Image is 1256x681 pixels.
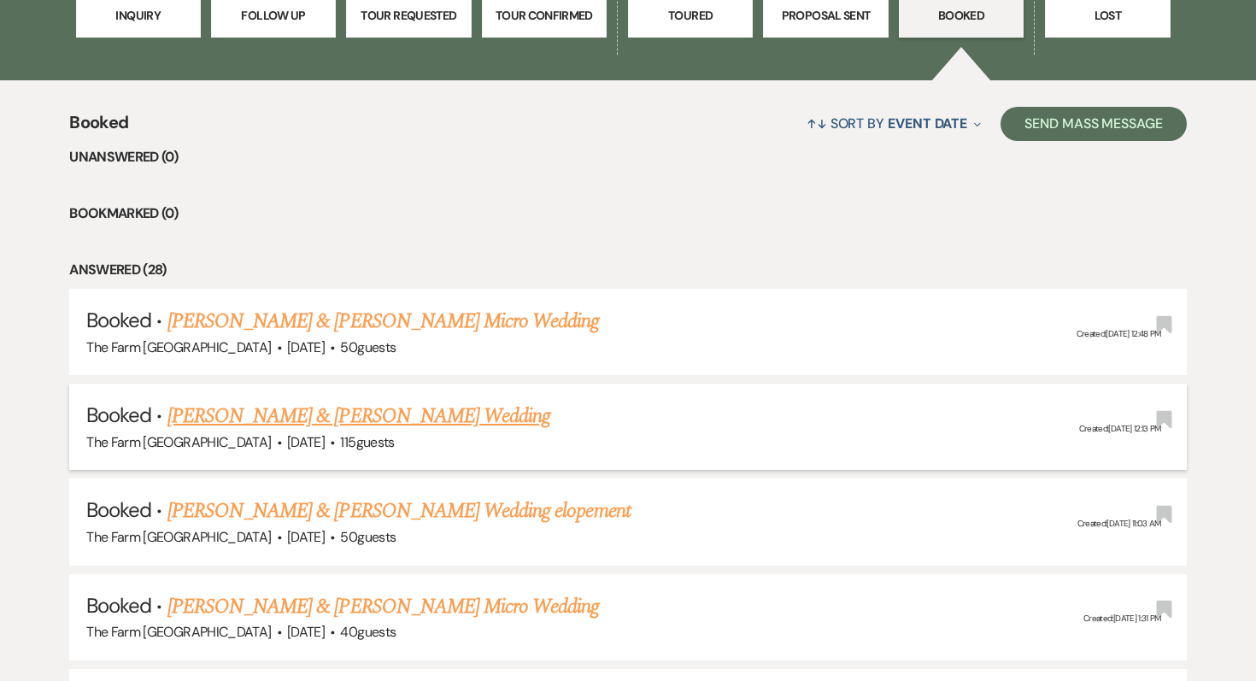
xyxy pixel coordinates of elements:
span: [DATE] [287,433,325,451]
p: Proposal Sent [774,6,877,25]
span: Booked [86,592,151,619]
span: 50 guests [340,528,396,546]
button: Send Mass Message [1001,107,1187,141]
span: Booked [86,402,151,428]
span: Created: [DATE] 12:13 PM [1079,423,1161,434]
span: [DATE] [287,528,325,546]
p: Tour Requested [357,6,460,25]
a: [PERSON_NAME] & [PERSON_NAME] Micro Wedding [167,306,600,337]
p: Toured [639,6,742,25]
p: Lost [1056,6,1159,25]
span: 115 guests [340,433,394,451]
span: 50 guests [340,338,396,356]
span: Booked [86,496,151,523]
span: 40 guests [340,623,396,641]
span: Booked [69,109,128,146]
a: [PERSON_NAME] & [PERSON_NAME] Wedding elopement [167,496,631,526]
button: Sort By Event Date [800,101,988,146]
span: The Farm [GEOGRAPHIC_DATA] [86,528,271,546]
a: [PERSON_NAME] & [PERSON_NAME] Micro Wedding [167,591,600,622]
span: The Farm [GEOGRAPHIC_DATA] [86,623,271,641]
span: Booked [86,307,151,333]
p: Tour Confirmed [493,6,596,25]
li: Bookmarked (0) [69,203,1187,225]
span: ↑↓ [807,114,827,132]
li: Answered (28) [69,259,1187,281]
span: The Farm [GEOGRAPHIC_DATA] [86,338,271,356]
li: Unanswered (0) [69,146,1187,168]
span: Event Date [888,114,967,132]
span: Created: [DATE] 12:48 PM [1077,328,1161,339]
span: The Farm [GEOGRAPHIC_DATA] [86,433,271,451]
p: Follow Up [222,6,325,25]
p: Inquiry [87,6,190,25]
span: [DATE] [287,338,325,356]
a: [PERSON_NAME] & [PERSON_NAME] Wedding [167,401,550,431]
span: Created: [DATE] 11:03 AM [1077,518,1161,529]
p: Booked [910,6,1012,25]
span: [DATE] [287,623,325,641]
span: Created: [DATE] 1:31 PM [1083,613,1161,624]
